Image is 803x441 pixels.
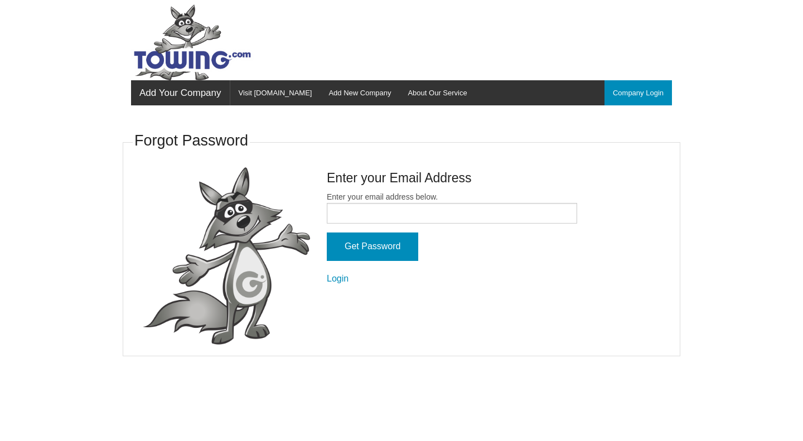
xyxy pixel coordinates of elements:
a: Add Your Company [131,80,230,105]
label: Enter your email address below. [327,191,577,224]
input: Get Password [327,232,418,261]
img: fox-Presenting.png [143,167,310,345]
a: Company Login [604,80,672,105]
h3: Forgot Password [134,130,248,152]
a: Login [327,274,349,283]
a: Add New Company [320,80,399,105]
a: About Our Service [399,80,475,105]
h4: Enter your Email Address [327,169,577,187]
img: Towing.com Logo [131,4,254,80]
a: Visit [DOMAIN_NAME] [230,80,321,105]
input: Enter your email address below. [327,203,577,224]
